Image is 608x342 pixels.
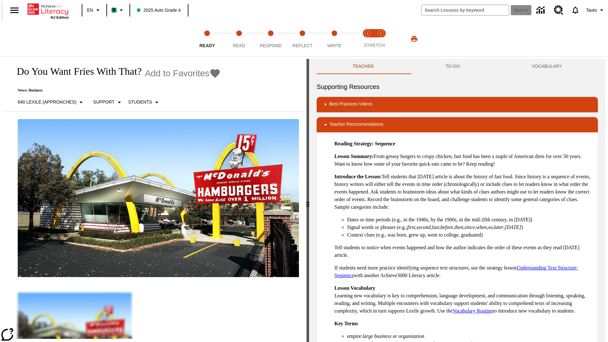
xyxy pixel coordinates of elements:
span: Respond [260,43,282,48]
text: 2 [380,32,382,35]
button: Print [404,33,424,45]
p: News: Business [10,88,221,93]
li: Context clues (e.g., was born, grew up, went to college, graduated) [347,231,593,239]
span: Reflect [293,43,313,48]
p: Tell students that [DATE] article is about the history of fast food. Since history is a sequence ... [334,173,593,211]
div: Press Enter or Spacebar and then press right and left arrow keys to move the slider [307,59,309,342]
a: Understanding Text Structure: Sequence [334,265,578,278]
div: Teacher Recommendations [317,117,598,132]
span: STRETCH [364,43,385,48]
p: Tell students to notice when events happened and how the author indicates the order of these even... [334,244,593,259]
button: VOCABULARY [496,59,598,74]
li: Dates or time periods (e.g., in the 1940s, by the 1900s, in the mid-20th century, in [DATE]) [347,216,593,224]
p: 640 Lexile (Approaches) [18,99,76,105]
li: Signal words or phrases (e.g., , , , , , , , , , ) [347,224,593,231]
h1: Do You Want Fries With That? [10,66,142,77]
strong: Reading Strategy: [334,141,374,146]
span: NJ Edition [51,16,69,19]
span: 2025 Auto Grade 4 [137,7,181,14]
button: Select Lexile, 640 Lexile (Approaches) [15,97,87,108]
button: Read step 2 of 5 [220,22,257,56]
button: Reflect step 4 of 5 [284,22,321,56]
strong: Key Terms [334,321,358,326]
em: [DATE] [505,225,521,230]
strong: Introduce the Lesson: [334,174,382,179]
em: before [440,225,453,230]
button: Scaffolds, Support [91,97,125,108]
h6: Supporting Resources [317,82,598,92]
strong: Sequence [375,141,395,146]
p: Support [93,99,114,105]
button: Select Student [126,97,163,108]
button: Ready step 1 of 5 [189,22,225,56]
button: Respond step 3 of 5 [252,22,289,56]
button: Teacher [317,59,410,74]
p: Best Practices Videos [329,101,372,108]
a: Resource Center, Will open in new tab [550,2,567,19]
em: first [407,225,415,230]
li: empire: [347,332,593,340]
div: Best Practices Videos [317,97,598,112]
em: when [476,225,487,230]
div: Instructional Panel Tabs [317,59,598,74]
button: Language: EN, Select a language [84,4,104,16]
span: Ready [199,43,215,48]
p: Students [128,99,152,105]
button: Write step 5 of 5 [316,22,353,56]
button: Profile/Settings [584,4,608,16]
button: Add to Favorites - Do You Want Fries With That? [145,68,221,79]
em: last [432,225,439,230]
div: activity [309,59,605,342]
a: Notifications [567,2,584,18]
em: so [488,225,493,230]
span: Write [327,43,341,48]
em: large business or organization [363,333,424,339]
span: Add to Favorites [145,68,209,79]
text: 1 [367,32,368,35]
strong: Lesson Vocabulary [334,285,375,291]
p: Learning new vocabulary is key to comprehension, language development, and communication through ... [334,284,593,315]
div: reading [3,59,307,339]
input: search field [421,5,509,15]
a: Data Center [533,2,550,19]
strong: Lesson Summary: [334,154,374,159]
span: Tauto [586,7,597,14]
button: Stretch Respond step 2 of 2 [372,22,390,56]
div: Home [28,2,69,19]
a: Vocabulary Routine [453,308,493,313]
button: TO-DO [410,59,496,74]
em: second [417,225,431,230]
span: EN [87,7,93,14]
button: Boost Class color is mint green. Change class color [109,4,128,16]
button: Stretch Read step 1 of 2 [358,22,377,56]
button: Open side menu [5,1,24,20]
p: Teacher Recommendations [329,121,383,129]
em: since [465,225,475,230]
img: One of the first McDonald's stores, with the iconic red sign and golden arches. [18,119,299,277]
p: From greasy burgers to crispy chicken, fast food has been a staple of American diets for over 50 ... [334,153,593,168]
em: later [494,225,503,230]
span: Read [233,43,245,48]
em: then [454,225,463,230]
span: B [112,6,116,14]
p: If students need more practice identifying sequence text structures, use the strategy lesson with... [334,264,593,279]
